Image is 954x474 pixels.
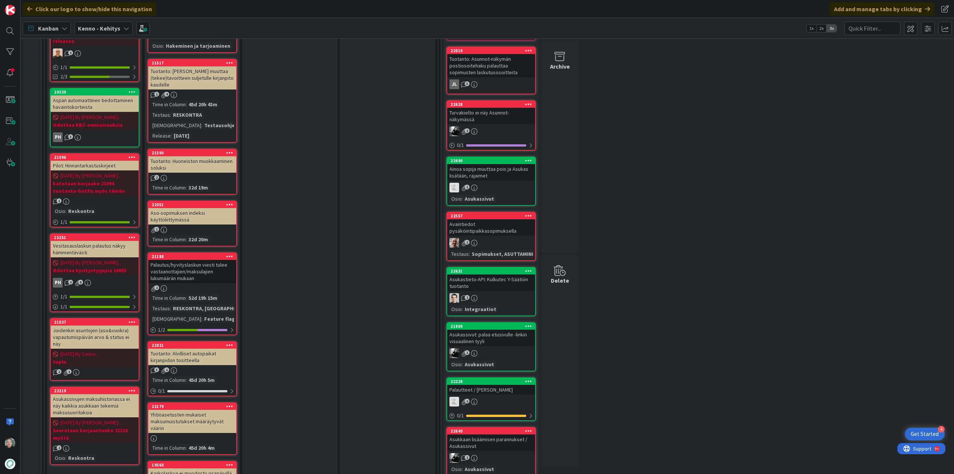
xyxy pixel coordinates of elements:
div: 22690 [451,158,535,163]
div: 21188Palautus/hyvityslaskun viesti tulee vastaanottajien/maksulajien lukumäärän mukaan [148,253,236,283]
span: : [186,294,187,302]
div: 22051Aso-sopimuksen indeksi käyttöliittymässä [148,201,236,225]
div: 21869 [447,323,535,330]
span: : [462,195,463,203]
span: [DATE] By [PERSON_NAME]... [60,259,121,267]
div: Time in Column [151,444,186,452]
div: Testaus [151,304,170,313]
div: 21837 [54,320,139,325]
span: 1 [67,369,72,374]
span: 1 / 2 [158,326,165,334]
a: 21869Asukassivut: palaa etusivulle -linkin visuaalinen tyyliKMOsio:Asukassivut [446,322,536,371]
div: 52d 19h 15m [187,294,219,302]
div: 22690Ainoa sopija muuttaa pois ja Asukas lisätään, rajaimet [447,157,535,181]
b: katotaan korjaako 21094 tuotanto-hotfix myös tämän [53,180,136,195]
span: 6 [78,280,83,285]
div: Avaintiedot pysäköintipaikkasopimuksella [447,219,535,236]
a: 21517Tuotanto: [PERSON_NAME] muuttaa (tekee)tavoitteen suljetulle kirjanpito kaudelleTime in Colu... [148,59,237,143]
span: 2 [68,280,73,285]
div: Time in Column [151,235,186,244]
div: 19560 [148,462,236,468]
span: : [186,183,187,192]
span: : [170,304,171,313]
div: Asukkaan lisäämisen parannukset / Asukassivut [447,434,535,451]
div: 1/1 [51,63,139,72]
span: 2 [57,445,61,450]
img: TT [449,293,459,303]
div: 4 [938,426,945,433]
a: 20339Aspan automaattinen tiedottaminen havaintokorteista[DATE] By [PERSON_NAME]...Odottaa KBZ-omi... [50,88,139,147]
img: VH [449,238,459,248]
div: 21837Joidenkin asuntojen (aso&vuokra) vapautumispäivän arvo & status ei näy [51,319,139,349]
div: KM [447,348,535,358]
span: 2 [154,285,159,290]
div: Osio [53,207,65,215]
div: 32d 19m [187,183,210,192]
span: 1 [154,227,159,232]
input: Quick Filter... [844,22,900,35]
span: Kanban [38,24,59,33]
div: 22219 [51,387,139,394]
div: 21096Pilot: Hinnantarkastuskirjeet [51,154,139,170]
span: 1 / 1 [60,303,67,311]
img: KM [449,453,459,463]
div: Testaus [449,250,469,258]
div: RESKONTRA, [GEOGRAPHIC_DATA] [171,304,257,313]
b: Seurataan korjaantuuko 21116 myötä [53,427,136,442]
div: Feature flag [202,315,237,323]
div: JL [447,79,535,89]
span: : [462,465,463,473]
span: 3 [154,367,159,372]
span: : [186,100,187,109]
div: 22640Asukkaan lisäämisen parannukset / Asukassivut [447,428,535,451]
div: 1/1 [51,302,139,311]
div: 22631 [447,268,535,274]
span: 1 [465,185,470,189]
a: 21590Tuotanto: Huoneiston muokkaaminen soluksiTime in Column:32d 19m [148,149,237,195]
div: Ainoa sopija muuttaa pois ja Asukas lisätään, rajaimet [447,164,535,181]
img: MK [53,48,63,58]
a: 22051Aso-sopimuksen indeksi käyttöliittymässäTime in Column:32d 20m [148,201,237,247]
div: 22628Turvakielto ei näy Asunnot-näkymässä [447,101,535,124]
div: 22631Asukastieto-API: Kulkutec Y-Säätiön tuotanto [447,268,535,291]
span: : [186,235,187,244]
div: 22179Yhtiöasetusten mukaiset maksumuistutukset määräytyvät väärin [148,403,236,433]
span: [DATE] By Sanna... [60,350,99,358]
span: 0 / 1 [457,412,464,420]
div: Integraatiot [463,305,498,313]
span: : [163,42,164,50]
div: Sopimukset, ASUTTAMINEN [470,250,540,258]
span: 4 [164,92,169,97]
div: Asukassivujen maksuhistoriassa ei näy kaikkia asukkaan tekemiä maksusuorituksia [51,394,139,417]
div: 15251 [51,234,139,241]
div: VH [447,238,535,248]
div: 15251Vesitasauslaskun palautus näkyy hämmentävästi [51,234,139,257]
div: 19560 [152,462,236,468]
div: 22690 [447,157,535,164]
div: 22179 [152,404,236,409]
div: 22628 [447,101,535,108]
div: 22179 [148,403,236,410]
div: 21188 [148,253,236,260]
div: Click our logo to show/hide this navigation [23,2,157,16]
div: 21837 [51,319,139,326]
b: tupla [53,358,136,365]
div: 22021 [148,342,236,349]
span: : [201,315,202,323]
span: : [462,305,463,313]
span: 0 / 1 [457,141,464,149]
div: Palautus/hyvityslaskun viesti tulee vastaanottajien/maksulajien lukumäärän mukaan [148,260,236,283]
img: VP [5,438,15,448]
div: KM [447,126,535,136]
div: 22228 [451,379,535,384]
div: 20339Aspan automaattinen tiedottaminen havaintokorteista [51,89,139,112]
span: 1 [57,198,61,203]
div: 45d 20h 4m [187,444,217,452]
div: [DATE] [172,132,191,140]
div: MK [51,48,139,58]
span: : [201,121,202,129]
span: 2 [154,175,159,180]
div: 22010 [447,47,535,54]
span: 0 / 1 [158,387,165,395]
a: 22010Tuotanto: Asunnot-näkymän postiosoitehaku palauttaa sopimusten laskutusosoitteitaJL [446,47,536,94]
